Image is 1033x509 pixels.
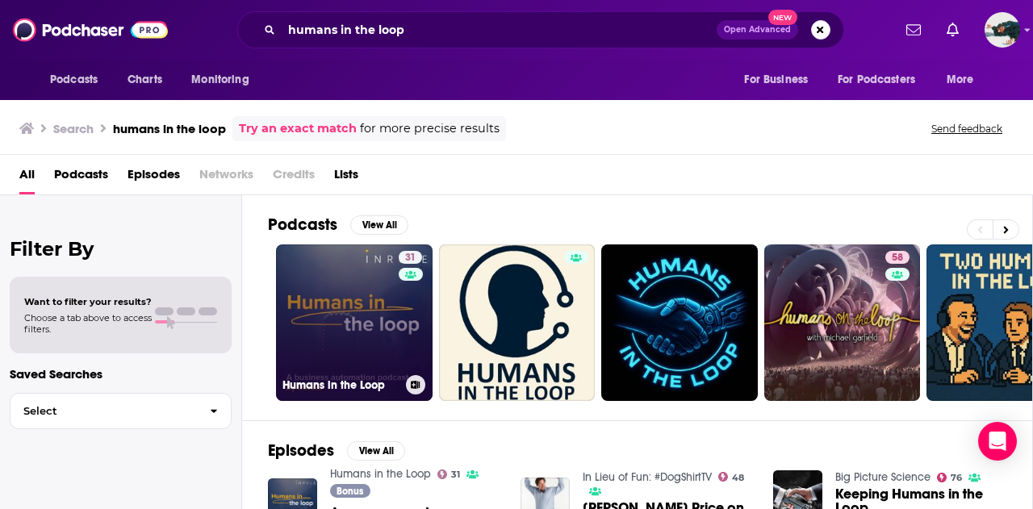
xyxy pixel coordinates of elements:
a: 58 [885,251,910,264]
a: 31 [399,251,422,264]
a: 58 [764,244,921,401]
button: open menu [180,65,270,95]
a: Podcasts [54,161,108,194]
button: Select [10,393,232,429]
button: View All [347,441,405,461]
a: 76 [937,473,963,482]
button: Show profile menu [985,12,1020,48]
span: Podcasts [50,69,98,91]
input: Search podcasts, credits, & more... [282,17,717,43]
a: Big Picture Science [835,470,931,484]
h3: Search [53,121,94,136]
span: Logged in as fsg.publicity [985,12,1020,48]
a: All [19,161,35,194]
span: Charts [128,69,162,91]
a: 31Humans in the Loop [276,244,433,401]
span: New [768,10,797,25]
h3: humans in the loop [113,121,226,136]
h2: Podcasts [268,215,337,235]
button: Open AdvancedNew [717,20,798,40]
span: 58 [892,250,903,266]
a: PodcastsView All [268,215,408,235]
a: 48 [718,472,745,482]
span: Open Advanced [724,26,791,34]
span: Select [10,406,197,416]
button: open menu [733,65,828,95]
a: Show notifications dropdown [900,16,927,44]
span: More [947,69,974,91]
span: Want to filter your results? [24,296,152,307]
span: 31 [405,250,416,266]
img: User Profile [985,12,1020,48]
button: open menu [39,65,119,95]
span: For Podcasters [838,69,915,91]
a: In Lieu of Fun: #DogShirtTV [583,470,712,484]
a: Episodes [128,161,180,194]
span: Bonus [337,486,363,496]
h3: Humans in the Loop [282,378,399,392]
img: Podchaser - Follow, Share and Rate Podcasts [13,15,168,45]
span: 31 [451,471,460,478]
h2: Episodes [268,440,334,461]
a: Lists [334,161,358,194]
div: Open Intercom Messenger [978,422,1017,461]
span: Credits [273,161,315,194]
div: Search podcasts, credits, & more... [237,11,844,48]
span: 48 [732,474,744,482]
button: open menu [935,65,994,95]
span: Monitoring [191,69,249,91]
button: Send feedback [926,122,1007,136]
span: Choose a tab above to access filters. [24,312,152,335]
a: Humans in the Loop [330,467,431,481]
button: View All [350,215,408,235]
a: Try an exact match [239,119,357,138]
a: Charts [117,65,172,95]
button: open menu [827,65,939,95]
h2: Filter By [10,237,232,261]
p: Saved Searches [10,366,232,382]
span: 76 [951,474,962,482]
span: for more precise results [360,119,500,138]
a: Show notifications dropdown [940,16,965,44]
a: EpisodesView All [268,440,405,461]
a: 31 [437,469,461,479]
span: Networks [199,161,253,194]
span: For Business [744,69,808,91]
